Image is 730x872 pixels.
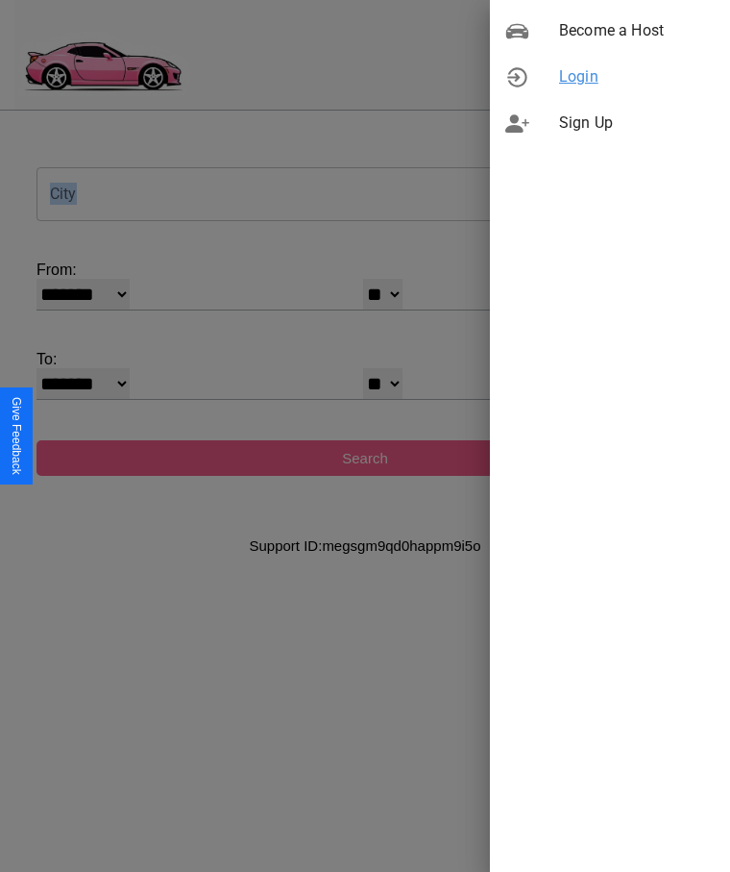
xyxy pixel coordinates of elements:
div: Become a Host [490,8,730,54]
span: Become a Host [559,19,715,42]
div: Sign Up [490,100,730,146]
div: Login [490,54,730,100]
span: Login [559,65,715,88]
div: Give Feedback [10,397,23,475]
span: Sign Up [559,112,715,135]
